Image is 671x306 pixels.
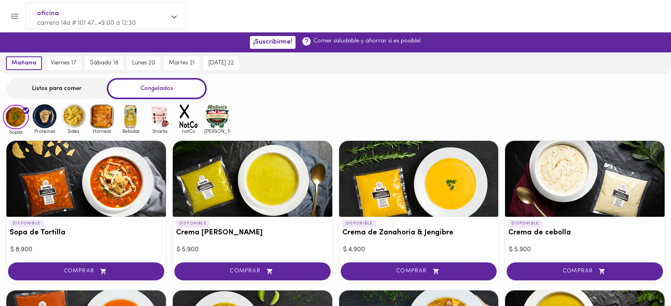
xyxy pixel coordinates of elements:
span: lunes 20 [132,60,155,67]
span: ¡Suscribirme! [253,38,292,46]
div: Crema del Huerto [173,141,332,217]
button: Menu [5,6,24,26]
span: [DATE] 22 [208,60,234,67]
p: DISPONIBLE [508,220,542,227]
button: martes 21 [164,56,200,70]
p: DISPONIBLE [10,220,44,227]
button: COMPRAR [341,262,497,280]
p: DISPONIBLE [176,220,210,227]
p: Comer saludable y ahorrar si es posible! [314,37,421,45]
span: Proteinas [32,128,58,134]
span: notCo [176,128,202,134]
span: Sides [60,128,86,134]
div: Crema de cebolla [505,141,665,217]
span: Hornear [89,128,115,134]
span: carrera 14a # 101 47... • 9:00 a 12:30 [37,20,136,26]
div: $ 5.900 [509,245,661,254]
div: $ 5.900 [177,245,328,254]
div: Congelados [107,78,207,99]
span: COMPRAR [517,268,653,275]
span: viernes 17 [51,60,76,67]
img: Hornear [89,103,115,129]
button: [DATE] 22 [204,56,239,70]
span: martes 21 [169,60,195,67]
img: Bebidas [118,103,144,129]
button: COMPRAR [174,262,331,280]
div: $ 4.900 [343,245,495,254]
img: Sides [60,103,86,129]
span: Bebidas [118,128,144,134]
img: mullens [204,103,230,129]
h3: Crema de Zanahoria & Jengibre [342,229,495,237]
span: COMPRAR [184,268,321,275]
img: Proteinas [32,103,58,129]
div: Listos para comer [7,78,107,99]
span: Snacks [147,128,173,134]
div: $ 8.900 [10,245,162,254]
button: lunes 20 [127,56,160,70]
img: notCo [176,103,202,129]
img: Sopas [3,105,29,130]
span: sábado 18 [90,60,118,67]
span: COMPRAR [18,268,154,275]
span: Sopas [3,129,29,134]
button: COMPRAR [8,262,164,280]
button: viernes 17 [46,56,81,70]
span: [PERSON_NAME] [204,128,230,134]
span: mañana [12,60,36,67]
h3: Crema [PERSON_NAME] [176,229,329,237]
img: Snacks [147,103,173,129]
h3: Crema de cebolla [508,229,661,237]
span: COMPRAR [351,268,487,275]
span: oficina [37,8,166,19]
h3: Sopa de Tortilla [10,229,163,237]
div: Crema de Zanahoria & Jengibre [339,141,499,217]
button: ¡Suscribirme! [250,36,296,48]
p: DISPONIBLE [342,220,376,227]
button: mañana [6,56,42,70]
button: COMPRAR [507,262,663,280]
div: Sopa de Tortilla [6,141,166,217]
button: sábado 18 [85,56,123,70]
